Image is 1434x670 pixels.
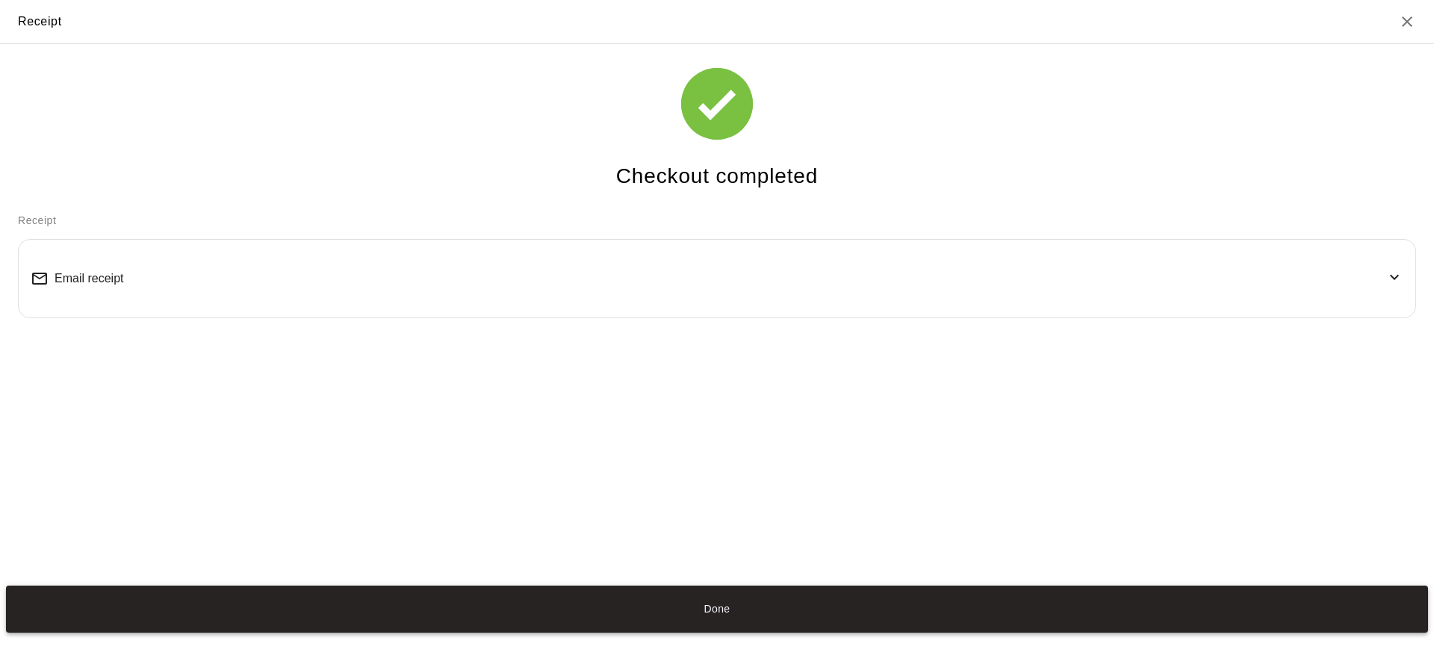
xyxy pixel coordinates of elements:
[55,272,123,285] span: Email receipt
[1398,13,1416,31] button: Close
[6,586,1428,633] button: Done
[18,213,1416,229] p: Receipt
[616,164,818,190] h4: Checkout completed
[18,12,62,31] div: Receipt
